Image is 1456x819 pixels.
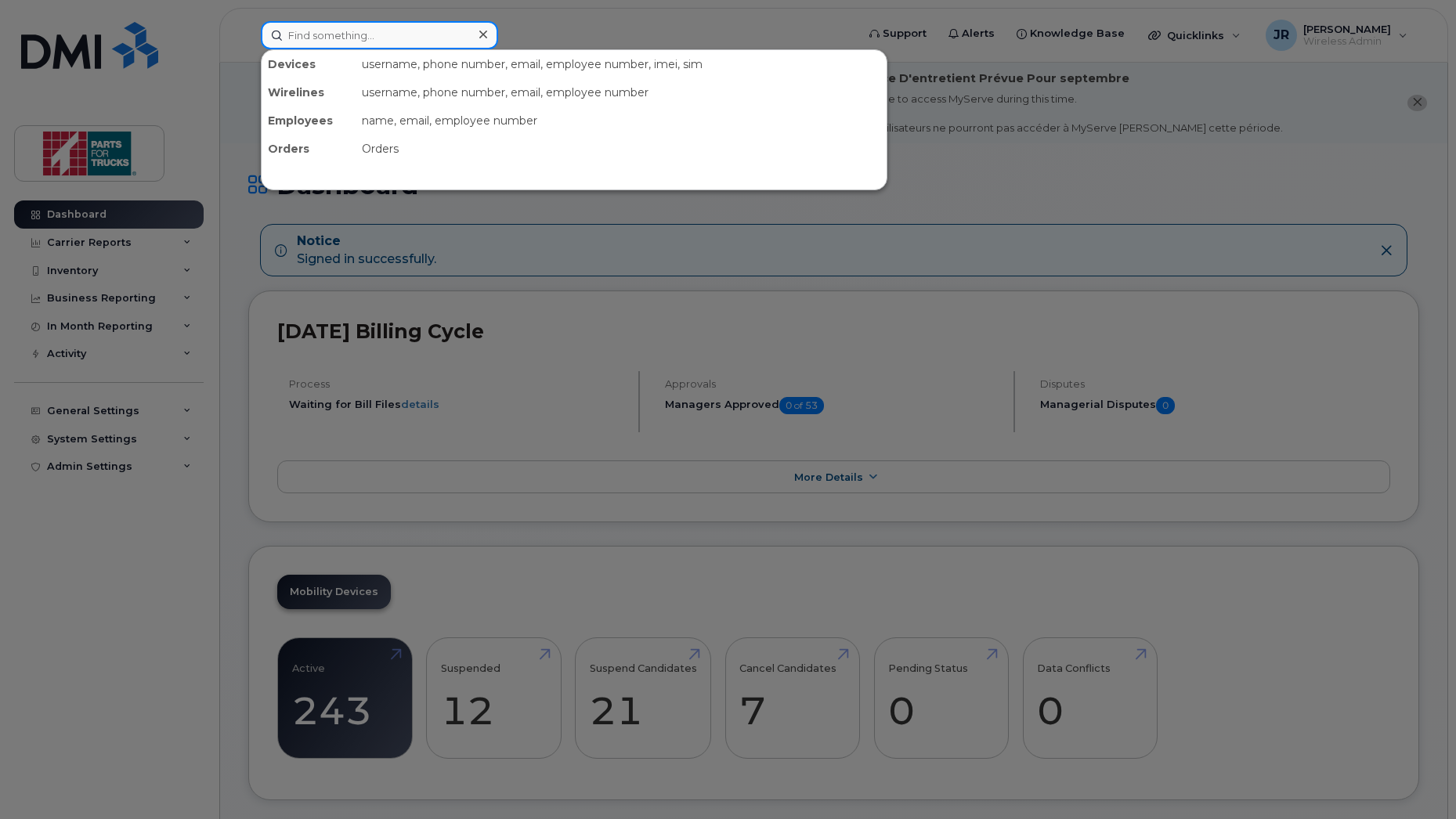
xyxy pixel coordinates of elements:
div: Devices [262,50,356,78]
div: username, phone number, email, employee number, imei, sim [356,50,887,78]
div: Orders [262,135,356,163]
div: Wirelines [262,78,356,106]
div: username, phone number, email, employee number [356,78,887,106]
div: Orders [356,135,887,163]
div: Employees [262,106,356,135]
div: name, email, employee number [356,106,887,135]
